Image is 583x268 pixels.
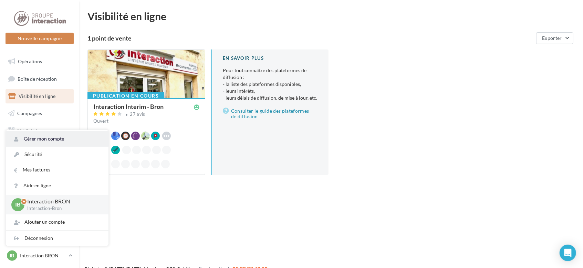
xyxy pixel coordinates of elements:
[18,76,57,81] span: Boîte de réception
[560,245,576,261] div: Open Intercom Messenger
[17,127,45,133] span: Médiathèque
[6,231,108,246] div: Déconnexion
[223,55,317,62] div: En savoir plus
[4,71,75,86] a: Boîte de réception
[6,147,108,162] a: Sécurité
[223,81,317,88] li: - la liste des plateformes disponibles,
[87,35,533,41] div: 1 point de vente
[15,201,21,209] span: IB
[6,131,108,147] a: Gérer mon compte
[6,33,74,44] button: Nouvelle campagne
[87,92,164,100] div: Publication en cours
[6,214,108,230] div: Ajouter un compte
[93,103,164,110] div: Interaction Interim - Bron
[10,252,14,259] span: IB
[4,140,75,155] a: Calendrier
[93,111,199,119] a: 27 avis
[223,88,317,94] li: - leurs intérêts,
[20,252,66,259] p: Interaction BRON
[6,162,108,178] a: Mes factures
[19,93,55,99] span: Visibilité en ligne
[87,11,575,21] div: Visibilité en ligne
[6,178,108,193] a: Aide en ligne
[27,205,97,212] p: Interaction-Bron
[4,89,75,103] a: Visibilité en ligne
[223,107,317,121] a: Consulter le guide des plateformes de diffusion
[93,118,108,124] span: Ouvert
[18,58,42,64] span: Opérations
[4,106,75,121] a: Campagnes
[130,112,145,116] div: 27 avis
[27,198,97,205] p: Interaction BRON
[17,110,42,116] span: Campagnes
[536,32,573,44] button: Exporter
[542,35,562,41] span: Exporter
[223,94,317,101] li: - leurs délais de diffusion, de mise à jour, etc.
[4,54,75,69] a: Opérations
[223,67,317,101] p: Pour tout connaître des plateformes de diffusion :
[6,249,74,262] a: IB Interaction BRON
[4,123,75,138] a: Médiathèque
